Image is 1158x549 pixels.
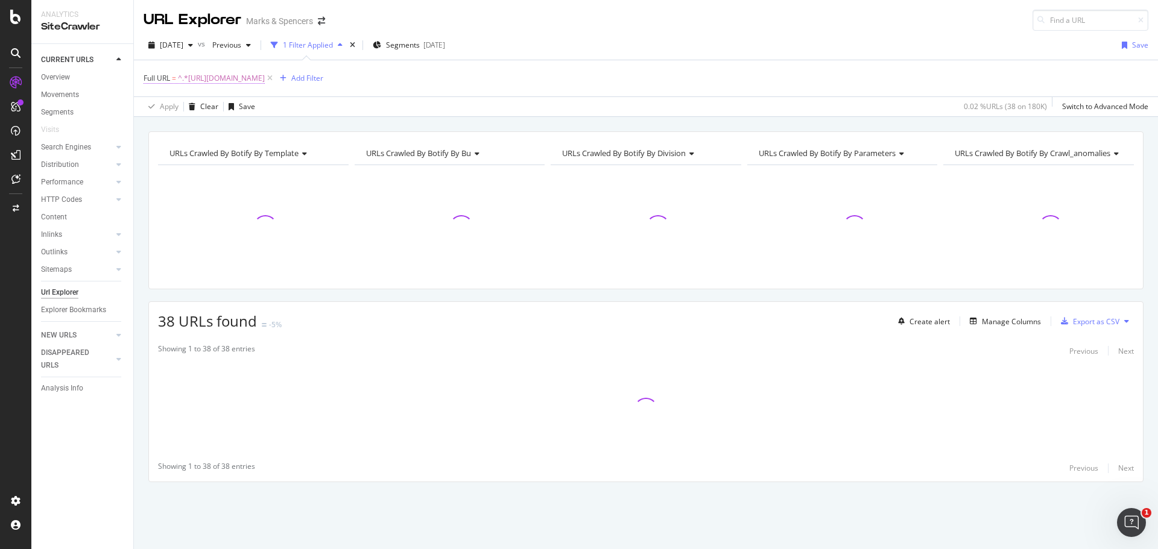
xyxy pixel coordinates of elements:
h4: URLs Crawled By Botify By template [167,143,338,163]
a: Performance [41,176,113,189]
div: URL Explorer [144,10,241,30]
div: Add Filter [291,73,323,83]
button: Segments[DATE] [368,36,450,55]
div: Analysis Info [41,382,83,395]
a: NEW URLS [41,329,113,342]
span: URLs Crawled By Botify By parameters [759,148,896,158]
div: Next [1118,463,1134,473]
a: Overview [41,71,125,84]
span: URLs Crawled By Botify By template [169,148,299,158]
span: Previous [207,40,241,50]
button: Apply [144,97,179,116]
span: Segments [386,40,420,50]
div: Outlinks [41,246,68,259]
button: Next [1118,344,1134,358]
div: Previous [1069,346,1098,356]
div: Visits [41,124,59,136]
div: Url Explorer [41,286,78,299]
a: Distribution [41,158,113,171]
span: 1 [1142,508,1151,518]
div: Explorer Bookmarks [41,304,106,316]
span: = [172,73,176,83]
div: Previous [1069,463,1098,473]
div: arrow-right-arrow-left [318,17,325,25]
div: Movements [41,89,79,101]
button: Next [1118,461,1134,475]
a: Content [41,211,125,224]
h4: URLs Crawled By Botify By division [560,143,730,163]
input: Find a URL [1033,10,1148,31]
button: Add Filter [275,71,323,86]
h4: URLs Crawled By Botify By bu [364,143,534,163]
button: Create alert [893,312,950,331]
button: Clear [184,97,218,116]
button: Previous [1069,461,1098,475]
div: Apply [160,101,179,111]
div: Showing 1 to 38 of 38 entries [158,344,255,358]
button: Switch to Advanced Mode [1057,97,1148,116]
span: URLs Crawled By Botify By bu [366,148,471,158]
div: Distribution [41,158,79,171]
button: Manage Columns [965,314,1041,328]
div: DISAPPEARED URLS [41,347,102,372]
div: Performance [41,176,83,189]
a: DISAPPEARED URLS [41,347,113,372]
div: Manage Columns [982,316,1041,327]
div: 1 Filter Applied [283,40,333,50]
a: Sitemaps [41,263,113,276]
div: -5% [269,319,282,330]
a: Search Engines [41,141,113,154]
span: Full URL [144,73,170,83]
a: Outlinks [41,246,113,259]
button: Save [1117,36,1148,55]
button: Save [224,97,255,116]
div: Export as CSV [1073,316,1119,327]
button: 1 Filter Applied [266,36,347,55]
a: Segments [41,106,125,119]
div: [DATE] [423,40,445,50]
div: Next [1118,346,1134,356]
span: vs [198,39,207,49]
a: Url Explorer [41,286,125,299]
a: Inlinks [41,228,113,241]
div: Inlinks [41,228,62,241]
button: [DATE] [144,36,198,55]
span: 38 URLs found [158,311,257,331]
div: times [347,39,358,51]
div: Save [239,101,255,111]
a: CURRENT URLS [41,54,113,66]
a: Analysis Info [41,382,125,395]
div: Sitemaps [41,263,72,276]
div: CURRENT URLS [41,54,93,66]
h4: URLs Crawled By Botify By crawl_anomalies [952,143,1128,163]
a: Explorer Bookmarks [41,304,125,316]
div: Save [1132,40,1148,50]
a: Movements [41,89,125,101]
span: URLs Crawled By Botify By crawl_anomalies [955,148,1110,158]
div: HTTP Codes [41,193,82,206]
iframe: Intercom live chat [1117,508,1146,537]
h4: URLs Crawled By Botify By parameters [756,143,927,163]
div: Overview [41,71,70,84]
div: Content [41,211,67,224]
a: Visits [41,124,71,136]
button: Previous [1069,344,1098,358]
div: Create alert [910,316,950,327]
div: Search Engines [41,141,91,154]
div: Segments [41,106,74,119]
div: 0.02 % URLs ( 38 on 180K ) [964,101,1047,111]
img: Equal [262,323,267,327]
div: Analytics [41,10,124,20]
div: Clear [200,101,218,111]
span: 2025 Oct. 4th [160,40,183,50]
a: HTTP Codes [41,193,113,206]
div: Marks & Spencers [246,15,313,27]
button: Previous [207,36,256,55]
div: Switch to Advanced Mode [1062,101,1148,111]
div: SiteCrawler [41,20,124,34]
span: ^.*[URL][DOMAIN_NAME] [178,70,265,87]
div: NEW URLS [41,329,77,342]
span: URLs Crawled By Botify By division [562,148,686,158]
button: Export as CSV [1056,312,1119,331]
div: Showing 1 to 38 of 38 entries [158,461,255,475]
